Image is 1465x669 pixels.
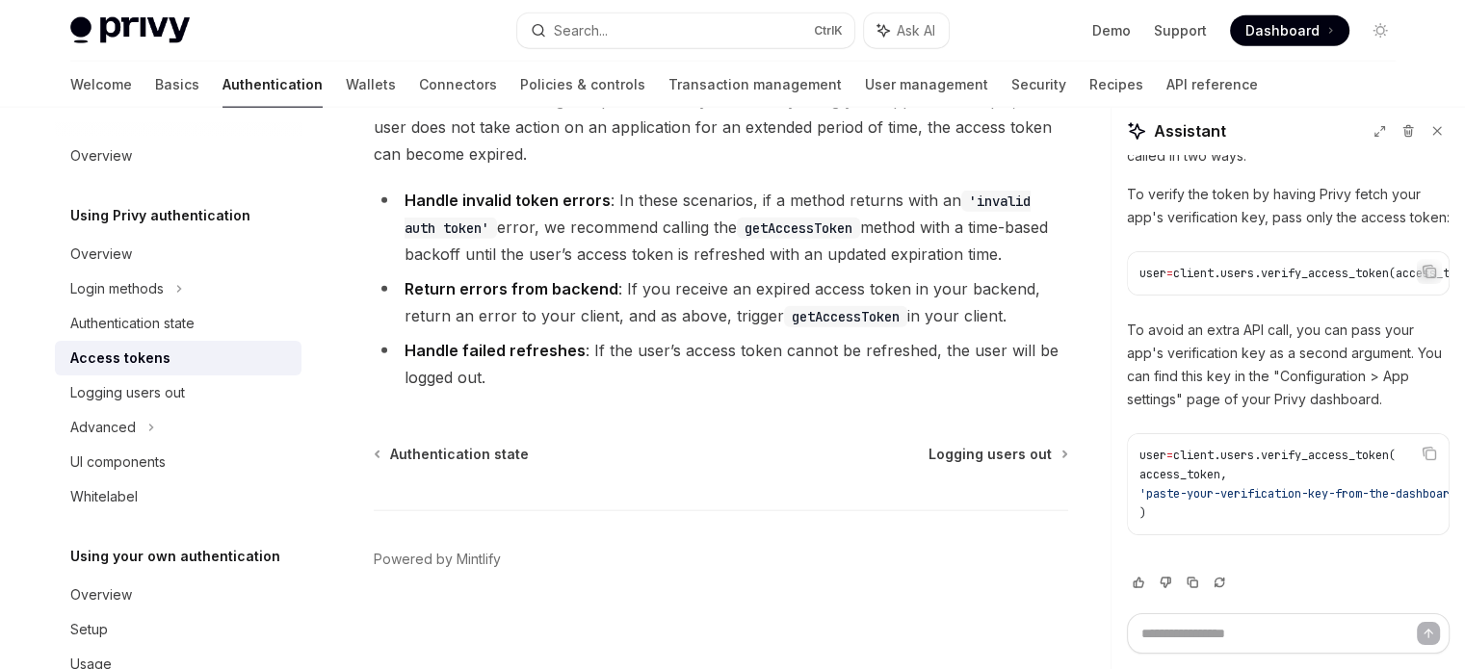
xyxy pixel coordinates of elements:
[374,337,1068,391] li: : If the user’s access token cannot be refreshed, the user will be logged out.
[374,550,501,569] a: Powered by Mintlify
[70,204,250,227] h5: Using Privy authentication
[1139,505,1146,521] span: )
[374,187,1068,268] li: : In these scenarios, if a method returns with an error, we recommend calling the method with a t...
[70,618,108,641] div: Setup
[1417,441,1442,466] button: Copy the contents from the code block
[1089,62,1143,108] a: Recipes
[1230,15,1349,46] a: Dashboard
[376,445,529,464] a: Authentication state
[70,144,132,167] div: Overview
[405,279,618,298] strong: Return errors from backend
[929,445,1066,464] a: Logging users out
[1139,448,1166,463] span: user
[405,341,586,360] strong: Handle failed refreshes
[1139,266,1166,281] span: user
[668,62,842,108] a: Transaction management
[865,62,988,108] a: User management
[55,237,301,271] a: Overview
[1139,467,1227,482] span: access_token,
[70,312,195,335] div: Authentication state
[419,62,497,108] a: Connectors
[1154,21,1207,40] a: Support
[70,545,280,568] h5: Using your own authentication
[737,218,860,239] code: getAccessToken
[70,243,132,266] div: Overview
[70,347,170,370] div: Access tokens
[70,583,132,606] div: Overview
[222,62,323,108] a: Authentication
[70,485,138,508] div: Whitelabel
[55,578,301,612] a: Overview
[1127,319,1450,411] p: To avoid an extra API call, you can pass your app's verification key as a second argument. You ca...
[1417,259,1442,284] button: Copy the contents from the code block
[1245,21,1320,40] span: Dashboard
[1417,622,1440,645] button: Send message
[1092,21,1131,40] a: Demo
[70,277,164,300] div: Login methods
[1154,119,1226,142] span: Assistant
[1166,62,1258,108] a: API reference
[390,445,529,464] span: Authentication state
[1365,15,1396,46] button: Toggle dark mode
[814,23,843,39] span: Ctrl K
[70,381,185,404] div: Logging users out
[55,341,301,375] a: Access tokens
[897,21,935,40] span: Ask AI
[405,191,1031,239] code: 'invalid auth token'
[1166,266,1173,281] span: =
[520,62,645,108] a: Policies & controls
[346,62,396,108] a: Wallets
[1011,62,1066,108] a: Security
[55,445,301,479] a: UI components
[554,19,608,42] div: Search...
[1173,448,1396,463] span: client.users.verify_access_token(
[155,62,199,108] a: Basics
[1139,486,1463,502] span: 'paste-your-verification-key-from-the-dashboard'
[70,17,190,44] img: light logo
[864,13,949,48] button: Ask AI
[1166,448,1173,463] span: =
[55,139,301,173] a: Overview
[55,479,301,514] a: Whitelabel
[929,445,1052,464] span: Logging users out
[374,87,1068,167] span: A user’s access token might expire while they are actively using your app. For example, if a user...
[784,306,907,327] code: getAccessToken
[374,275,1068,329] li: : If you receive an expired access token in your backend, return an error to your client, and as ...
[70,62,132,108] a: Welcome
[517,13,854,48] button: Search...CtrlK
[55,612,301,647] a: Setup
[70,416,136,439] div: Advanced
[55,375,301,410] a: Logging users out
[55,306,301,341] a: Authentication state
[1127,183,1450,229] p: To verify the token by having Privy fetch your app's verification key, pass only the access token:
[70,450,166,474] div: UI components
[405,191,611,210] strong: Handle invalid token errors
